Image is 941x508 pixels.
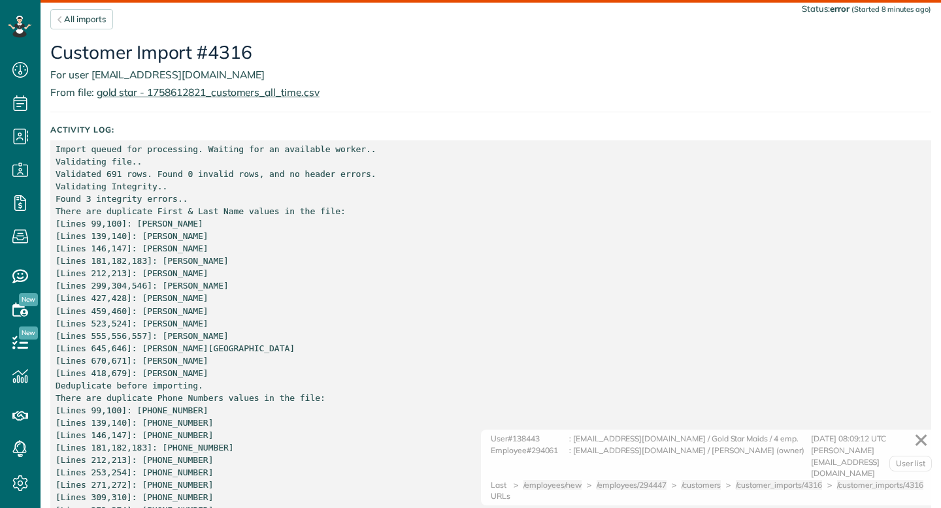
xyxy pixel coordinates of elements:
[682,480,721,490] span: /customers
[569,433,811,445] div: : [EMAIL_ADDRESS][DOMAIN_NAME] / Gold Star Maids / 4 emp.
[50,9,113,29] a: All imports
[491,445,569,479] div: Employee#294061
[97,86,320,99] span: gold star - 1758612821_customers_all_time.csv
[830,3,850,14] strong: error
[523,480,581,490] span: /employees/new
[802,3,931,15] div: Status:
[50,125,931,134] h5: Activity Log:
[851,5,931,14] small: (Started 8 minutes ago)
[837,480,923,490] span: /customer_imports/4316
[491,433,569,445] div: User#138443
[569,445,811,479] div: : [EMAIL_ADDRESS][DOMAIN_NAME] / [PERSON_NAME] (owner)
[50,87,931,98] h4: From file:
[907,424,935,456] a: ✕
[50,69,931,80] h4: For user [EMAIL_ADDRESS][DOMAIN_NAME]
[514,479,929,502] div: > > > > >
[19,293,38,306] span: New
[811,445,929,479] div: [PERSON_NAME][EMAIL_ADDRESS][DOMAIN_NAME]
[736,480,822,490] span: /customer_imports/4316
[19,326,38,340] span: New
[50,42,931,63] h2: Customer Import #4316
[811,433,929,445] div: [DATE] 08:09:12 UTC
[597,480,667,490] span: /employees/294447
[889,456,932,471] a: User list
[94,86,320,99] a: gold star - 1758612821_customers_all_time.csv
[491,479,514,502] div: Last URLs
